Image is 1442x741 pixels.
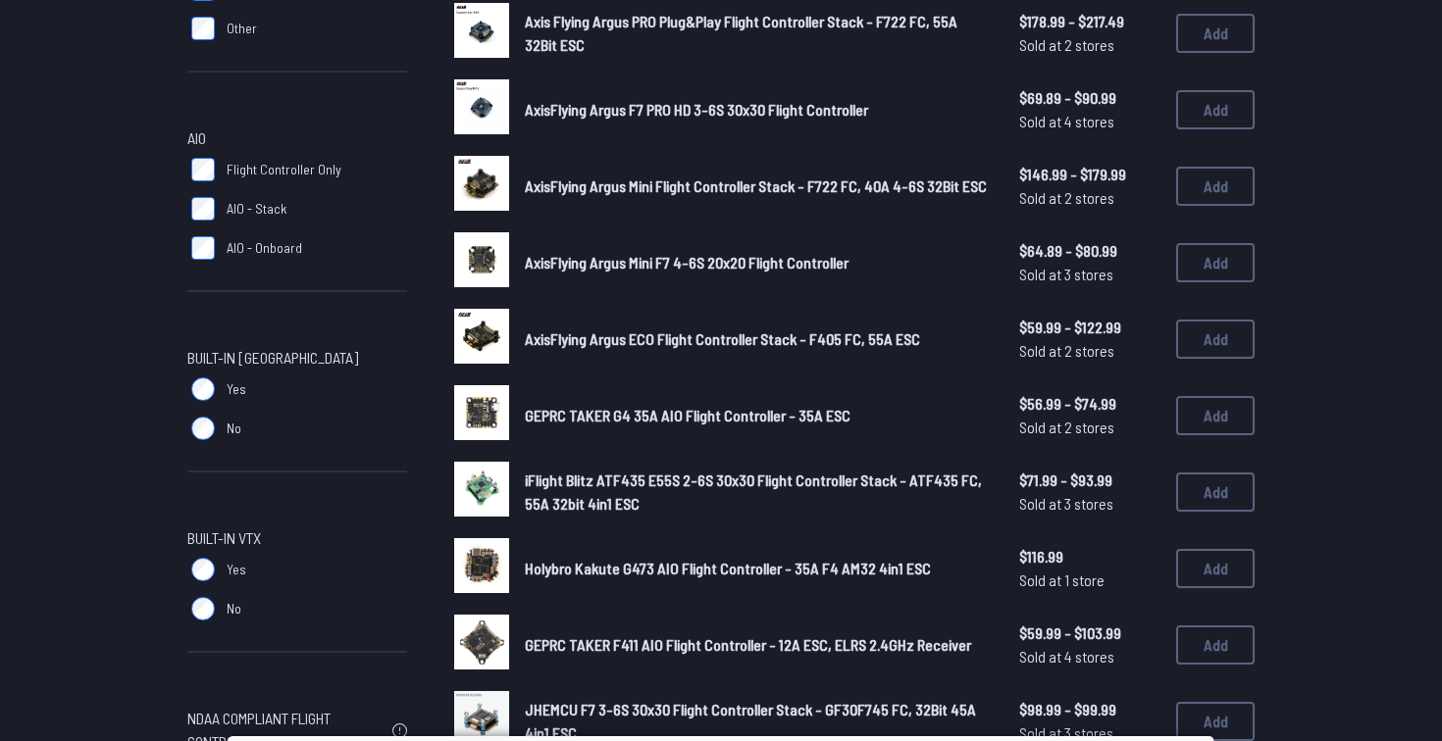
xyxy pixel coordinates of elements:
[1019,239,1160,263] span: $64.89 - $80.99
[525,10,988,57] a: Axis Flying Argus PRO Plug&Play Flight Controller Stack - F722 FC, 55A 32Bit ESC
[454,156,509,211] img: image
[1019,469,1160,492] span: $71.99 - $93.99
[1176,625,1255,665] button: Add
[454,232,509,287] img: image
[191,158,215,181] input: Flight Controller Only
[1019,33,1160,57] span: Sold at 2 stores
[1176,14,1255,53] button: Add
[1176,472,1255,512] button: Add
[227,238,302,258] span: AIO - Onboard
[525,469,988,516] a: iFlight Blitz ATF435 E55S 2-6S 30x30 Flight Controller Stack - ATF435 FC, 55A 32bit 4in1 ESC
[1176,396,1255,435] button: Add
[227,160,341,179] span: Flight Controller Only
[525,635,971,654] span: GEPRC TAKER F411 AIO Flight Controller - 12A ESC, ELRS 2.4GHz Receiver
[1019,545,1160,568] span: $116.99
[1019,621,1160,645] span: $59.99 - $103.99
[525,559,931,577] span: Holybro Kakute G473 AIO Flight Controller - 35A F4 AM32 4in1 ESC
[454,3,509,64] a: image
[1019,163,1160,186] span: $146.99 - $179.99
[525,557,988,580] a: Holybro Kakute G473 AIO Flight Controller - 35A F4 AM32 4in1 ESC
[525,406,850,424] span: GEPRC TAKER G4 35A AIO Flight Controller - 35A ESC
[525,12,957,54] span: Axis Flying Argus PRO Plug&Play Flight Controller Stack - F722 FC, 55A 32Bit ESC
[525,470,982,513] span: iFlight Blitz ATF435 E55S 2-6S 30x30 Flight Controller Stack - ATF435 FC, 55A 32bit 4in1 ESC
[1176,702,1255,741] button: Add
[1019,86,1160,110] span: $69.89 - $90.99
[525,100,868,119] span: AxisFlying Argus F7 PRO HD 3-6S 30x30 Flight Controller
[454,538,509,593] img: image
[1019,392,1160,416] span: $56.99 - $74.99
[525,98,988,122] a: AxisFlying Argus F7 PRO HD 3-6S 30x30 Flight Controller
[1019,263,1160,286] span: Sold at 3 stores
[1176,243,1255,282] button: Add
[454,79,509,140] a: image
[1176,90,1255,129] button: Add
[525,327,988,351] a: AxisFlying Argus ECO Flight Controller Stack - F405 FC, 55A ESC
[1019,186,1160,210] span: Sold at 2 stores
[1019,316,1160,339] span: $59.99 - $122.99
[191,377,215,401] input: Yes
[191,236,215,260] input: AIO - Onboard
[191,417,215,440] input: No
[454,615,509,675] a: image
[454,615,509,669] img: image
[1176,549,1255,588] button: Add
[227,419,241,438] span: No
[454,385,509,440] img: image
[1019,110,1160,133] span: Sold at 4 stores
[187,126,206,150] span: AIO
[227,199,286,219] span: AIO - Stack
[525,174,988,198] a: AxisFlying Argus Mini Flight Controller Stack - F722 FC, 40A 4-6S 32Bit ESC
[191,197,215,221] input: AIO - Stack
[1019,339,1160,363] span: Sold at 2 stores
[1019,568,1160,592] span: Sold at 1 store
[227,560,246,579] span: Yes
[1176,320,1255,359] button: Add
[191,597,215,620] input: No
[525,329,920,348] span: AxisFlying Argus ECO Flight Controller Stack - F405 FC, 55A ESC
[187,346,358,370] span: Built-in [GEOGRAPHIC_DATA]
[454,232,509,293] a: image
[454,462,509,522] a: image
[454,156,509,217] a: image
[454,79,509,134] img: image
[1019,10,1160,33] span: $178.99 - $217.49
[1019,416,1160,439] span: Sold at 2 stores
[454,309,509,370] a: image
[525,633,988,657] a: GEPRC TAKER F411 AIO Flight Controller - 12A ESC, ELRS 2.4GHz Receiver
[191,17,215,40] input: Other
[191,558,215,581] input: Yes
[227,19,257,38] span: Other
[454,538,509,599] a: image
[454,3,509,58] img: image
[227,379,246,399] span: Yes
[525,176,987,195] span: AxisFlying Argus Mini Flight Controller Stack - F722 FC, 40A 4-6S 32Bit ESC
[525,404,988,427] a: GEPRC TAKER G4 35A AIO Flight Controller - 35A ESC
[187,526,261,550] span: Built-in VTX
[227,599,241,618] span: No
[1019,492,1160,516] span: Sold at 3 stores
[525,251,988,274] a: AxisFlying Argus Mini F7 4-6S 20x20 Flight Controller
[1176,167,1255,206] button: Add
[1019,698,1160,721] span: $98.99 - $99.99
[454,462,509,517] img: image
[454,309,509,364] img: image
[454,385,509,446] a: image
[1019,645,1160,668] span: Sold at 4 stores
[525,253,849,272] span: AxisFlying Argus Mini F7 4-6S 20x20 Flight Controller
